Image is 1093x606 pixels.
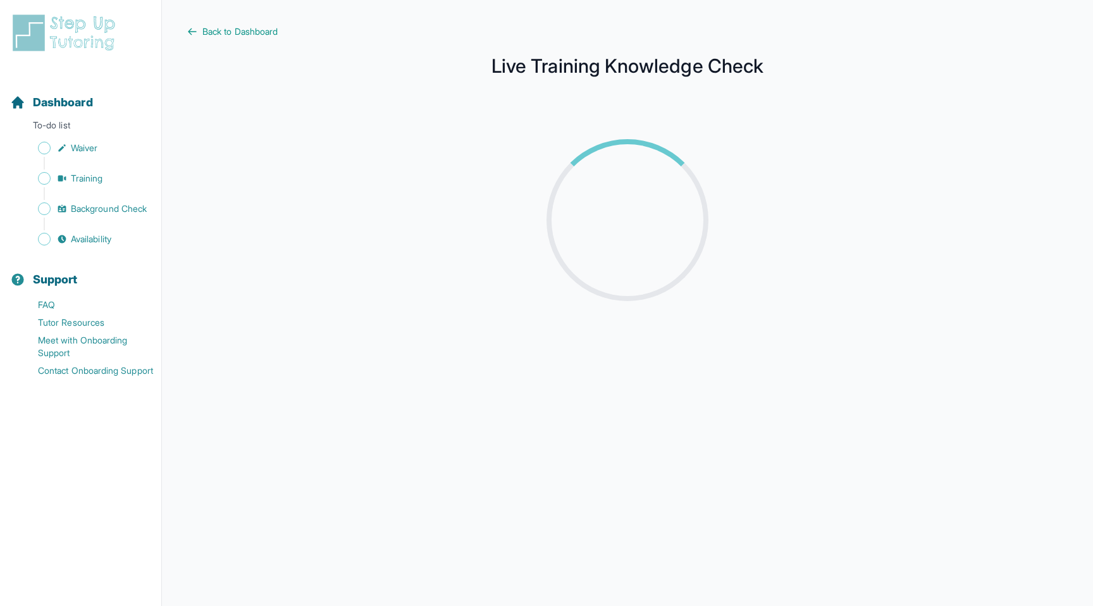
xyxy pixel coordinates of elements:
[10,200,161,218] a: Background Check
[202,25,278,38] span: Back to Dashboard
[5,119,156,137] p: To-do list
[33,271,78,288] span: Support
[10,139,161,157] a: Waiver
[10,94,93,111] a: Dashboard
[10,362,161,380] a: Contact Onboarding Support
[187,25,1068,38] a: Back to Dashboard
[71,142,97,154] span: Waiver
[71,202,147,215] span: Background Check
[33,94,93,111] span: Dashboard
[71,172,103,185] span: Training
[10,230,161,248] a: Availability
[187,58,1068,73] h1: Live Training Knowledge Check
[10,314,161,331] a: Tutor Resources
[5,250,156,294] button: Support
[10,13,123,53] img: logo
[10,170,161,187] a: Training
[10,331,161,362] a: Meet with Onboarding Support
[10,296,161,314] a: FAQ
[5,73,156,116] button: Dashboard
[71,233,111,245] span: Availability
